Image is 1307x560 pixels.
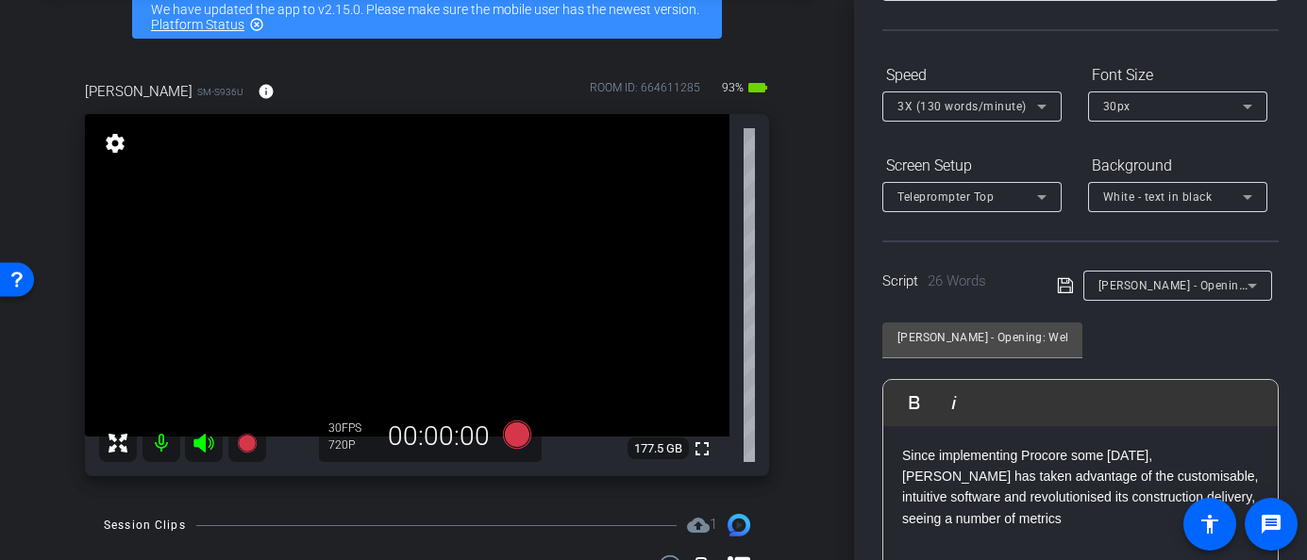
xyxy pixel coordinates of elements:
[328,420,376,436] div: 30
[1103,100,1131,113] span: 30px
[897,190,994,204] span: Teleprompter Top
[882,271,1031,292] div: Script
[897,326,1067,349] input: Title
[691,437,713,460] mat-icon: fullscreen
[897,100,1027,113] span: 3X (130 words/minute)
[936,384,972,421] button: Italic (⌘I)
[710,516,717,533] span: 1
[376,420,502,453] div: 00:00:00
[85,81,193,102] span: [PERSON_NAME]
[746,76,769,99] mat-icon: battery_std
[1260,513,1282,535] mat-icon: message
[687,514,717,536] span: Destinations for your clips
[197,85,243,99] span: SM-S936U
[1088,150,1267,182] div: Background
[1103,190,1213,204] span: White - text in black
[102,132,128,155] mat-icon: settings
[728,514,750,536] img: Session clips
[687,514,710,536] mat-icon: cloud_upload
[258,83,275,100] mat-icon: info
[104,516,186,535] div: Session Clips
[249,17,264,32] mat-icon: highlight_off
[151,17,244,32] a: Platform Status
[342,421,361,435] span: FPS
[590,79,700,107] div: ROOM ID: 664611285
[719,73,746,103] span: 93%
[882,150,1062,182] div: Screen Setup
[628,437,689,460] span: 177.5 GB
[328,437,376,453] div: 720P
[928,272,986,289] span: 26 Words
[896,384,932,421] button: Bold (⌘B)
[902,445,1259,530] p: Since implementing Procore some [DATE], [PERSON_NAME] has taken advantage of the customisable, in...
[1198,513,1221,535] mat-icon: accessibility
[882,59,1062,91] div: Speed
[1088,59,1267,91] div: Font Size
